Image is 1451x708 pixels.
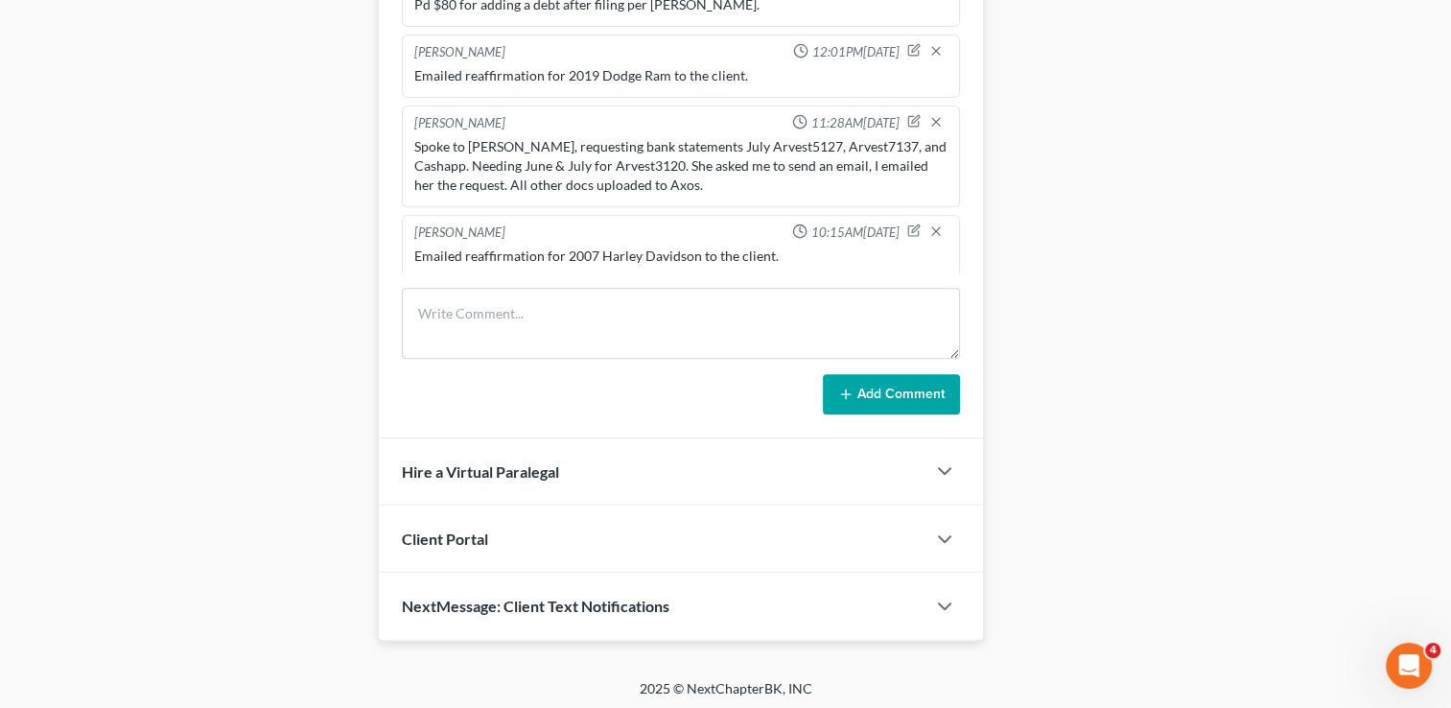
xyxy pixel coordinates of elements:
[1425,643,1440,658] span: 4
[414,247,948,266] div: Emailed reaffirmation for 2007 Harley Davidson to the client.
[811,224,900,242] span: 10:15AM[DATE]
[402,597,669,615] span: NextMessage: Client Text Notifications
[812,43,900,61] span: 12:01PM[DATE]
[414,43,505,62] div: [PERSON_NAME]
[811,114,900,132] span: 11:28AM[DATE]
[1386,643,1432,689] iframe: Intercom live chat
[402,530,488,548] span: Client Portal
[414,114,505,133] div: [PERSON_NAME]
[402,462,559,481] span: Hire a Virtual Paralegal
[414,137,948,195] div: Spoke to [PERSON_NAME], requesting bank statements July Arvest5127, Arvest7137, and Cashapp. Need...
[414,224,505,243] div: [PERSON_NAME]
[823,374,960,414] button: Add Comment
[414,66,948,85] div: Emailed reaffirmation for 2019 Dodge Ram to the client.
